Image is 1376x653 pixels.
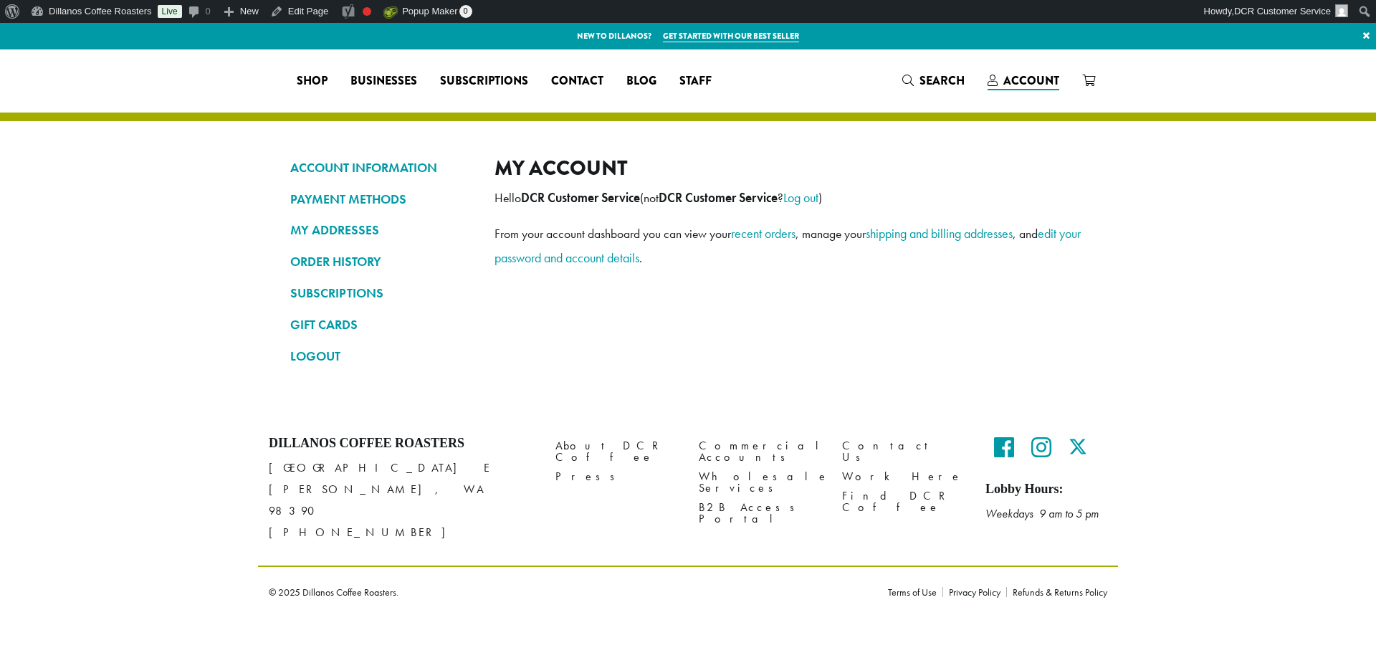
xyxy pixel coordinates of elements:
[699,498,821,529] a: B2B Access Portal
[842,467,964,487] a: Work Here
[290,218,473,242] a: MY ADDRESSES
[290,156,473,380] nav: Account pages
[663,30,799,42] a: Get started with our best seller
[919,72,965,89] span: Search
[842,436,964,467] a: Contact Us
[521,190,640,206] strong: DCR Customer Service
[290,156,473,180] a: ACCOUNT INFORMATION
[659,190,778,206] strong: DCR Customer Service
[459,5,472,18] span: 0
[494,221,1086,270] p: From your account dashboard you can view your , manage your , and .
[290,187,473,211] a: PAYMENT METHODS
[158,5,182,18] a: Live
[1003,72,1059,89] span: Account
[551,72,603,90] span: Contact
[494,186,1086,210] p: Hello (not ? )
[668,70,723,92] a: Staff
[866,225,1013,242] a: shipping and billing addresses
[555,436,677,467] a: About DCR Coffee
[269,436,534,452] h4: Dillanos Coffee Roasters
[1357,23,1376,49] a: ×
[290,281,473,305] a: SUBSCRIPTIONS
[290,249,473,274] a: ORDER HISTORY
[285,70,339,92] a: Shop
[731,225,795,242] a: recent orders
[626,72,656,90] span: Blog
[699,467,821,498] a: Wholesale Services
[1234,6,1331,16] span: DCR Customer Service
[297,72,328,90] span: Shop
[942,587,1006,597] a: Privacy Policy
[891,69,976,92] a: Search
[888,587,942,597] a: Terms of Use
[363,7,371,16] div: Focus keyphrase not set
[350,72,417,90] span: Businesses
[290,344,473,368] a: LOGOUT
[985,482,1107,497] h5: Lobby Hours:
[842,487,964,518] a: Find DCR Coffee
[985,506,1099,521] em: Weekdays 9 am to 5 pm
[699,436,821,467] a: Commercial Accounts
[555,467,677,487] a: Press
[783,189,818,206] a: Log out
[494,156,1086,181] h2: My account
[290,313,473,337] a: GIFT CARDS
[1006,587,1107,597] a: Refunds & Returns Policy
[269,587,866,597] p: © 2025 Dillanos Coffee Roasters.
[269,457,534,543] p: [GEOGRAPHIC_DATA] E [PERSON_NAME], WA 98390 [PHONE_NUMBER]
[440,72,528,90] span: Subscriptions
[679,72,712,90] span: Staff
